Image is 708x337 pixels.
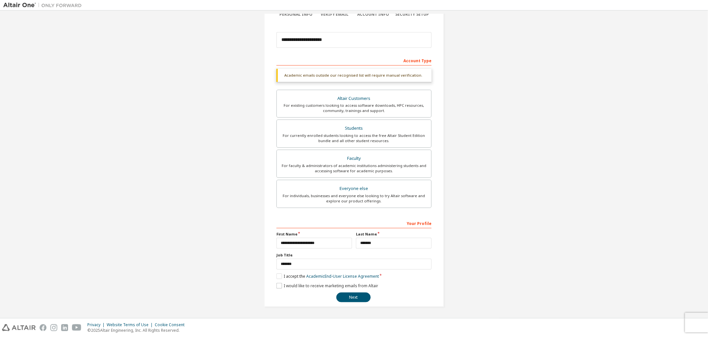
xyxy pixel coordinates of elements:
label: I would like to receive marketing emails from Altair [276,283,378,289]
div: Security Setup [393,12,432,17]
img: facebook.svg [40,324,46,331]
label: Job Title [276,253,432,258]
div: Everyone else [281,184,427,193]
label: Last Name [356,232,432,237]
img: linkedin.svg [61,324,68,331]
div: For existing customers looking to access software downloads, HPC resources, community, trainings ... [281,103,427,113]
div: Account Type [276,55,432,66]
img: youtube.svg [72,324,81,331]
div: Website Terms of Use [107,322,155,328]
div: Personal Info [276,12,315,17]
img: altair_logo.svg [2,324,36,331]
label: First Name [276,232,352,237]
div: Account Info [354,12,393,17]
button: Next [336,292,371,302]
div: Students [281,124,427,133]
label: I accept the [276,273,379,279]
div: Academic emails outside our recognised list will require manual verification. [276,69,432,82]
div: Cookie Consent [155,322,188,328]
div: For individuals, businesses and everyone else looking to try Altair software and explore our prod... [281,193,427,204]
div: Faculty [281,154,427,163]
a: Academic End-User License Agreement [306,273,379,279]
div: For currently enrolled students looking to access the free Altair Student Edition bundle and all ... [281,133,427,143]
div: Privacy [87,322,107,328]
div: For faculty & administrators of academic institutions administering students and accessing softwa... [281,163,427,174]
img: instagram.svg [50,324,57,331]
p: © 2025 Altair Engineering, Inc. All Rights Reserved. [87,328,188,333]
div: Verify Email [315,12,354,17]
img: Altair One [3,2,85,9]
div: Altair Customers [281,94,427,103]
div: Your Profile [276,218,432,228]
